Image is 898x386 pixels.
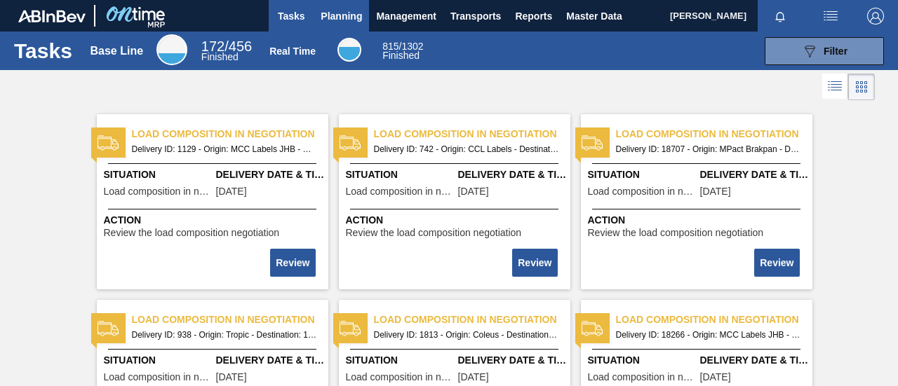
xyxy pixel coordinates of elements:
span: Delivery ID: 1813 - Origin: Coleus - Destination: 1SD [374,327,559,343]
span: Delivery Date & Time [458,167,567,182]
span: Tasks [276,8,307,25]
img: status [582,132,603,153]
button: Filter [765,37,884,65]
div: Base Line [91,45,144,57]
span: Load composition in negotiation [346,186,455,197]
span: Transports [450,8,501,25]
span: 172 [201,39,224,54]
img: status [340,318,361,339]
span: Delivery Date & Time [216,167,325,182]
span: 09/05/2025, [700,186,731,197]
div: Complete task: 2218050 [514,247,558,278]
span: Review the load composition negotiation [104,228,280,238]
span: Action [346,213,567,228]
div: Base Line [156,34,187,65]
span: 06/02/2023, [458,372,489,382]
span: Load composition in negotiation [104,186,213,197]
span: Master Data [566,8,622,25]
button: Notifications [758,6,803,26]
span: Finished [201,51,239,62]
span: Situation [104,167,213,182]
span: Load composition in negotiation [346,372,455,382]
span: Delivery Date & Time [458,353,567,368]
div: Complete task: 2218049 [272,247,316,278]
button: Review [754,249,799,277]
span: / 456 [201,39,252,54]
span: Action [588,213,809,228]
div: Complete task: 2218051 [756,247,800,278]
span: Delivery Date & Time [216,353,325,368]
span: Management [376,8,436,25]
span: 01/27/2023, [458,186,489,197]
span: 08/20/2025, [700,372,731,382]
span: Reports [515,8,552,25]
div: Real Time [337,38,361,62]
span: Delivery Date & Time [700,167,809,182]
span: Situation [588,167,697,182]
img: status [98,132,119,153]
div: List Vision [822,74,848,100]
div: Real Time [382,42,423,60]
span: Delivery Date & Time [700,353,809,368]
button: Review [270,249,315,277]
span: Situation [346,353,455,368]
img: userActions [822,8,839,25]
span: Load composition in negotiation [132,312,328,327]
img: status [582,318,603,339]
span: Load composition in negotiation [374,312,570,327]
span: Load composition in negotiation [588,372,697,382]
span: 03/31/2023, [216,186,247,197]
span: Load composition in negotiation [588,186,697,197]
span: 815 [382,41,398,52]
img: Logout [867,8,884,25]
span: Load composition in negotiation [616,312,812,327]
span: Filter [824,46,847,57]
span: Load composition in negotiation [374,127,570,142]
span: Review the load composition negotiation [588,228,764,238]
span: Review the load composition negotiation [346,228,522,238]
span: Delivery ID: 18266 - Origin: MCC Labels JHB - Destination: 1SD [616,327,801,343]
span: Action [104,213,325,228]
span: Load composition in negotiation [616,127,812,142]
img: status [98,318,119,339]
span: Situation [588,353,697,368]
span: 03/13/2023, [216,372,247,382]
span: Delivery ID: 938 - Origin: Tropic - Destination: 1SD [132,327,317,343]
div: Card Vision [848,74,875,100]
div: Base Line [201,41,252,62]
span: Load composition in negotiation [104,372,213,382]
span: Delivery ID: 1129 - Origin: MCC Labels JHB - Destination: 1SD [132,142,317,157]
div: Real Time [269,46,316,57]
span: Planning [321,8,362,25]
h1: Tasks [14,43,72,59]
span: Delivery ID: 742 - Origin: CCL Labels - Destination: 1SD [374,142,559,157]
span: Situation [104,353,213,368]
span: Load composition in negotiation [132,127,328,142]
span: Finished [382,50,420,61]
span: / 1302 [382,41,423,52]
button: Review [512,249,557,277]
span: Delivery ID: 18707 - Origin: MPact Brakpan - Destination: 1SD [616,142,801,157]
span: Situation [346,167,455,182]
img: TNhmsLtSVTkK8tSr43FrP2fwEKptu5GPRR3wAAAABJRU5ErkJggg== [18,10,86,22]
img: status [340,132,361,153]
